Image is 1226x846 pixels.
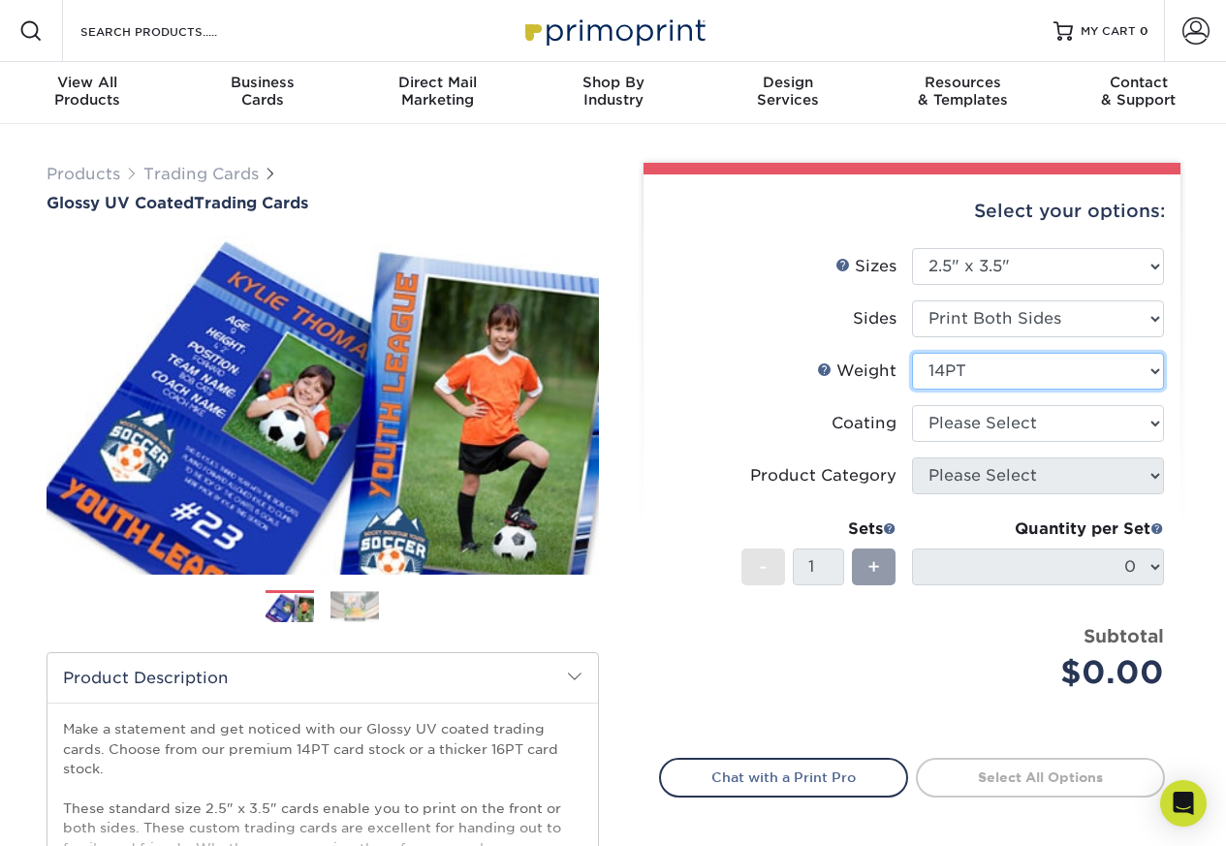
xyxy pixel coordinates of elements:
span: 0 [1140,24,1148,38]
div: Cards [175,74,351,109]
a: Contact& Support [1051,62,1226,124]
h2: Product Description [47,653,598,703]
div: $0.00 [927,649,1164,696]
div: Open Intercom Messenger [1160,780,1207,827]
div: Coating [832,412,896,435]
span: Resources [876,74,1052,91]
input: SEARCH PRODUCTS..... [79,19,267,43]
a: DesignServices [701,62,876,124]
div: Sizes [835,255,896,278]
div: Weight [817,360,896,383]
img: Primoprint [517,10,710,51]
img: Glossy UV Coated 01 [47,214,599,596]
span: - [759,552,768,581]
h1: Trading Cards [47,194,599,212]
span: Contact [1051,74,1226,91]
div: Select your options: [659,174,1165,248]
img: Trading Cards 02 [330,591,379,621]
span: Design [701,74,876,91]
strong: Subtotal [1084,625,1164,646]
div: Quantity per Set [912,517,1164,541]
a: Resources& Templates [876,62,1052,124]
div: Sides [853,307,896,330]
a: Products [47,165,120,183]
a: Shop ByIndustry [525,62,701,124]
a: BusinessCards [175,62,351,124]
div: Industry [525,74,701,109]
a: Direct MailMarketing [350,62,525,124]
div: & Templates [876,74,1052,109]
div: Sets [741,517,896,541]
a: Select All Options [916,758,1165,797]
div: & Support [1051,74,1226,109]
img: Trading Cards 01 [266,591,314,625]
span: Glossy UV Coated [47,194,194,212]
a: Glossy UV CoatedTrading Cards [47,194,599,212]
div: Product Category [750,464,896,487]
div: Services [701,74,876,109]
a: Chat with a Print Pro [659,758,908,797]
div: Marketing [350,74,525,109]
a: Trading Cards [143,165,259,183]
span: MY CART [1081,23,1136,40]
span: + [867,552,880,581]
span: Shop By [525,74,701,91]
span: Direct Mail [350,74,525,91]
span: Business [175,74,351,91]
